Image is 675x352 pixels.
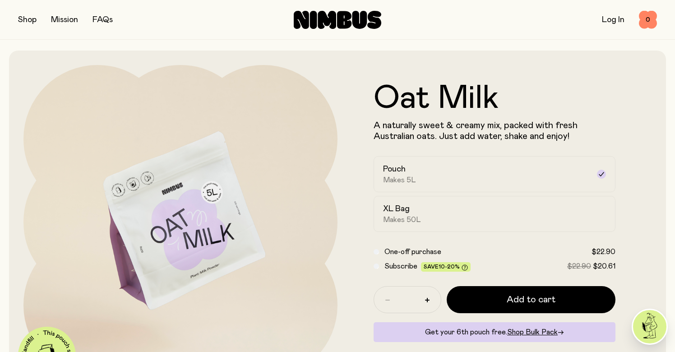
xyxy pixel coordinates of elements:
img: agent [633,310,666,343]
a: FAQs [92,16,113,24]
h2: XL Bag [383,204,410,214]
p: A naturally sweet & creamy mix, packed with fresh Australian oats. Just add water, shake and enjoy! [374,120,615,142]
span: Save [424,264,468,271]
span: One-off purchase [384,248,441,255]
a: Log In [602,16,624,24]
a: Mission [51,16,78,24]
button: Add to cart [447,286,615,313]
span: Add to cart [507,293,555,306]
span: $20.61 [593,263,615,270]
span: Makes 5L [383,176,416,185]
a: Shop Bulk Pack→ [507,329,564,336]
span: Makes 50L [383,215,421,224]
button: 0 [639,11,657,29]
span: $22.90 [592,248,615,255]
span: Shop Bulk Pack [507,329,558,336]
span: Subscribe [384,263,417,270]
h2: Pouch [383,164,406,175]
span: $22.90 [567,263,591,270]
span: 10-20% [439,264,460,269]
h1: Oat Milk [374,82,615,115]
div: Get your 6th pouch free. [374,322,615,342]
